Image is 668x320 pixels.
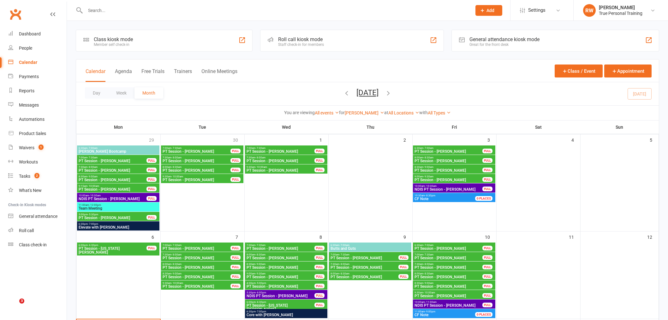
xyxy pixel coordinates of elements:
[414,156,483,159] span: 8:00am
[141,68,164,82] button: Free Trials
[246,263,315,266] span: 8:30am
[146,246,157,250] div: FULL
[414,310,483,313] span: 11:00am
[246,310,326,313] span: 6:30pm
[555,65,603,77] button: Class / Event
[19,188,42,193] div: What's New
[419,110,428,115] strong: with
[149,134,160,145] div: 29
[19,242,47,247] div: Class check-in
[414,253,483,256] span: 7:00am
[19,214,57,219] div: General attendance
[19,174,30,179] div: Tasks
[482,187,492,191] div: FULL
[89,194,101,197] span: - 10:30am
[414,266,483,269] span: PT Session - [PERSON_NAME]
[146,177,157,182] div: FULL
[246,169,315,172] span: PT Session - [PERSON_NAME]
[414,272,483,275] span: 8:00am
[230,177,241,182] div: FULL
[482,149,492,153] div: FULL
[162,178,231,182] span: PT Session - [PERSON_NAME]
[8,27,67,41] a: Dashboard
[162,175,231,178] span: 9:30am
[485,231,496,242] div: 10
[423,244,433,247] span: - 7:00am
[246,294,315,298] span: NDIS PT Session - [PERSON_NAME]
[414,166,483,169] span: 8:30am
[246,291,315,294] span: 5:30pm
[88,223,98,225] span: - 7:00pm
[19,159,38,164] div: Workouts
[230,274,241,279] div: FULL
[8,169,67,183] a: Tasks 2
[475,5,502,16] button: Add
[162,285,231,288] span: PT Session - [PERSON_NAME]
[278,42,324,47] div: Staff check-in for members
[34,173,39,178] span: 2
[414,247,483,250] span: PT Session - [PERSON_NAME]
[6,298,21,314] iframe: Intercom live chat
[115,68,132,82] button: Agenda
[78,206,158,210] span: Team Meeting
[647,231,659,242] div: 12
[39,145,44,150] span: 1
[414,175,483,178] span: 9:00am
[246,247,315,250] span: PT Session - [PERSON_NAME]
[398,255,409,260] div: FULL
[78,188,147,191] span: PT Session - [PERSON_NAME]
[284,110,315,115] strong: You are viewing
[78,150,158,153] span: [PERSON_NAME] Bootcamp
[425,185,437,188] span: - 10:30am
[599,5,642,10] div: [PERSON_NAME]
[19,131,46,136] div: Product Sales
[425,310,435,313] span: - 9:00pm
[425,194,435,197] span: - 8:30pm
[162,263,231,266] span: 8:00am
[423,175,433,178] span: - 9:30am
[78,213,147,216] span: 5:00pm
[482,265,492,269] div: FULL
[8,98,67,112] a: Messages
[89,204,101,206] span: - 12:00pm
[339,272,349,275] span: - 8:30am
[171,175,183,178] span: - 10:00am
[314,265,325,269] div: FULL
[19,74,39,79] div: Payments
[236,231,244,242] div: 7
[414,275,483,279] span: PT Session - [PERSON_NAME]
[345,110,384,115] a: [PERSON_NAME]
[314,246,325,250] div: FULL
[134,87,163,99] button: Month
[469,36,540,42] div: General attendance kiosk mode
[388,110,419,115] a: All Locations
[255,166,267,169] span: - 10:00am
[246,147,315,150] span: 7:00am
[414,178,483,182] span: PT Session - [PERSON_NAME]
[246,275,315,279] span: PT Session - [PERSON_NAME]
[19,102,39,108] div: Messages
[78,225,158,229] span: Elevate with [PERSON_NAME]
[78,159,147,163] span: PT Session - [PERSON_NAME]
[398,274,409,279] div: FULL
[319,134,328,145] div: 1
[339,253,349,256] span: - 7:30am
[482,168,492,172] div: FULL
[423,253,433,256] span: - 7:30am
[78,166,147,169] span: 7:30am
[571,134,580,145] div: 4
[146,187,157,191] div: FULL
[339,263,349,266] span: - 8:00am
[246,313,326,317] span: Core with [PERSON_NAME]
[171,263,182,266] span: - 8:30am
[414,185,483,188] span: 10:00am
[314,274,325,279] div: FULL
[171,244,182,247] span: - 7:30am
[19,145,34,150] div: Waivers
[482,255,492,260] div: FULL
[162,247,231,250] span: PT Session - [PERSON_NAME]
[152,231,160,242] div: 6
[8,126,67,141] a: Product Sales
[230,168,241,172] div: FULL
[78,156,147,159] span: 7:00am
